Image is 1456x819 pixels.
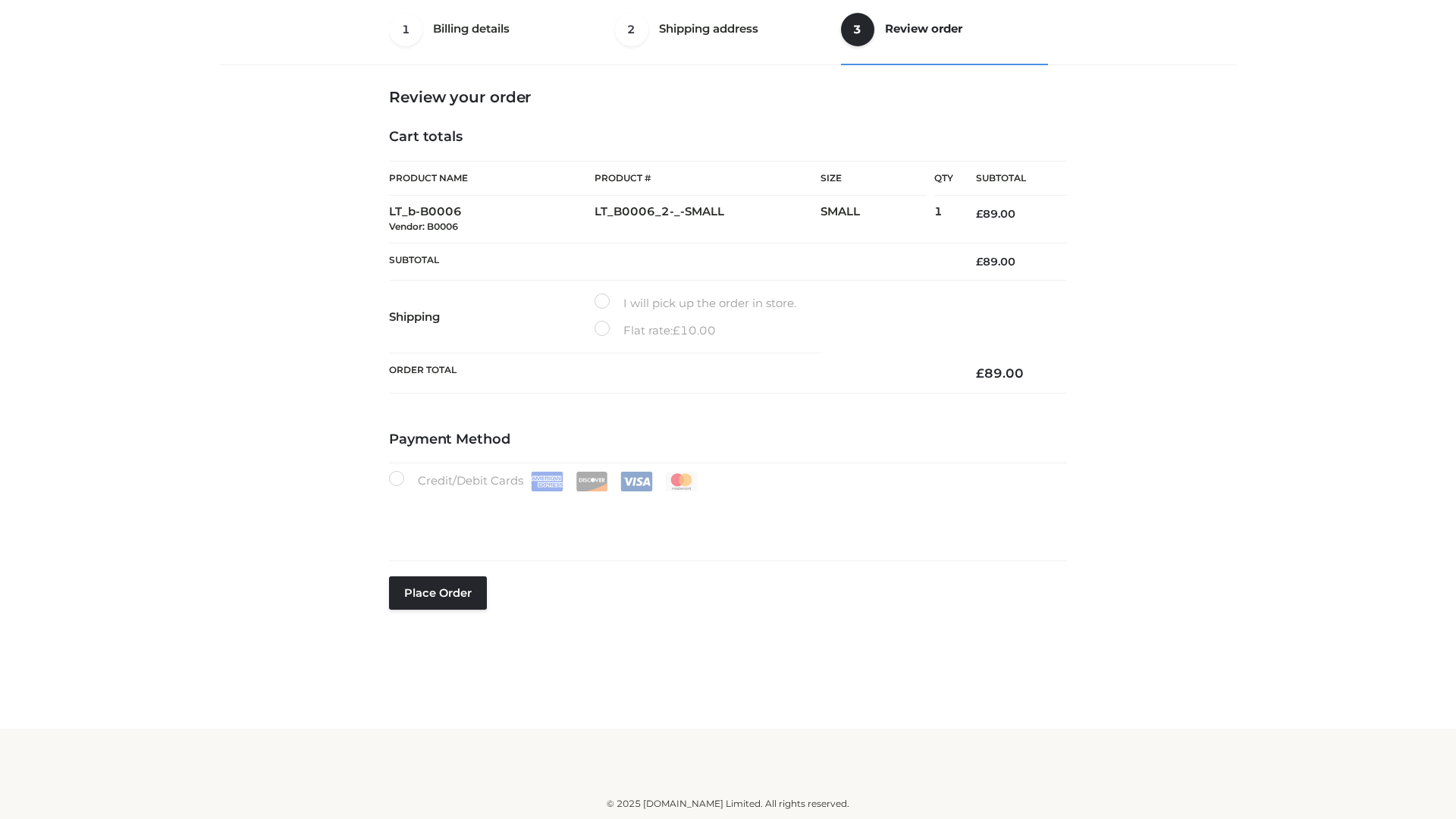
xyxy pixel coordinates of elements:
th: Product # [595,161,821,196]
td: 1 [934,196,953,243]
label: Flat rate: [595,321,716,340]
th: Size [821,162,927,196]
img: Amex [531,472,563,491]
bdi: 89.00 [976,366,1024,381]
td: LT_B0006_2-_-SMALL [595,196,821,243]
th: Product Name [389,161,595,196]
span: £ [976,207,983,221]
iframe: Secure payment input frame [386,488,1064,544]
span: £ [976,366,984,381]
h4: Payment Method [389,431,1067,448]
bdi: 10.00 [673,323,716,337]
img: Discover [576,472,608,491]
td: SMALL [821,196,934,243]
div: © 2025 [DOMAIN_NAME] Limited. All rights reserved. [225,796,1231,811]
bdi: 89.00 [976,207,1015,221]
h4: Cart totals [389,129,1067,146]
span: £ [976,255,983,268]
button: Place order [389,576,487,610]
th: Subtotal [389,243,953,280]
label: Credit/Debit Cards [389,471,699,491]
th: Subtotal [953,162,1067,196]
th: Qty [934,161,953,196]
label: I will pick up the order in store. [595,293,796,313]
h3: Review your order [389,88,1067,106]
td: LT_b-B0006 [389,196,595,243]
span: £ [673,323,680,337]
img: Mastercard [665,472,698,491]
bdi: 89.00 [976,255,1015,268]
th: Shipping [389,281,595,353]
th: Order Total [389,353,953,394]
img: Visa [620,472,653,491]
small: Vendor: B0006 [389,221,458,232]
